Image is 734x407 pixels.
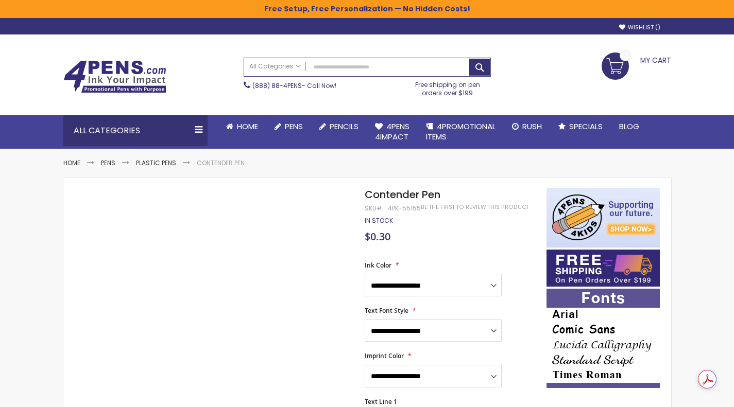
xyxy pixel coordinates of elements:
span: Text Line 1 [365,397,397,406]
div: Availability [365,217,393,225]
span: $0.30 [365,229,390,243]
span: 4Pens 4impact [375,121,409,142]
div: All Categories [63,115,208,146]
span: Contender Pen [365,187,440,202]
span: Ink Color [365,261,391,270]
span: In stock [365,216,393,225]
span: Rush [522,121,542,132]
a: Specials [550,115,611,138]
a: Pencils [311,115,367,138]
span: - Call Now! [252,81,336,90]
a: Pens [266,115,311,138]
span: All Categories [249,62,301,70]
a: Pens [101,158,115,167]
span: Pens [285,121,303,132]
span: 4PROMOTIONAL ITEMS [426,121,496,142]
span: Specials [569,121,603,132]
a: All Categories [244,58,306,75]
a: Rush [504,115,550,138]
strong: SKU [365,204,384,213]
span: Home [237,121,258,132]
a: 4PROMOTIONALITEMS [418,115,504,149]
div: 4PK-55155 [388,204,421,213]
div: Free shipping on pen orders over $199 [404,77,491,97]
img: Free shipping on orders over $199 [547,250,660,287]
a: Home [218,115,266,138]
a: Plastic Pens [136,158,176,167]
a: 4Pens4impact [367,115,418,149]
span: Text Font Style [365,306,408,315]
img: font-personalization-examples [547,289,660,388]
a: Blog [611,115,647,138]
img: 4pens 4 kids [547,188,660,247]
li: Contender Pen [197,159,245,167]
span: Pencils [330,121,359,132]
img: 4Pens Custom Pens and Promotional Products [63,60,166,93]
span: Imprint Color [365,351,404,360]
span: Blog [619,121,639,132]
a: Wishlist [619,24,660,31]
a: (888) 88-4PENS [252,81,302,90]
a: Be the first to review this product [421,203,529,211]
a: Home [63,158,80,167]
